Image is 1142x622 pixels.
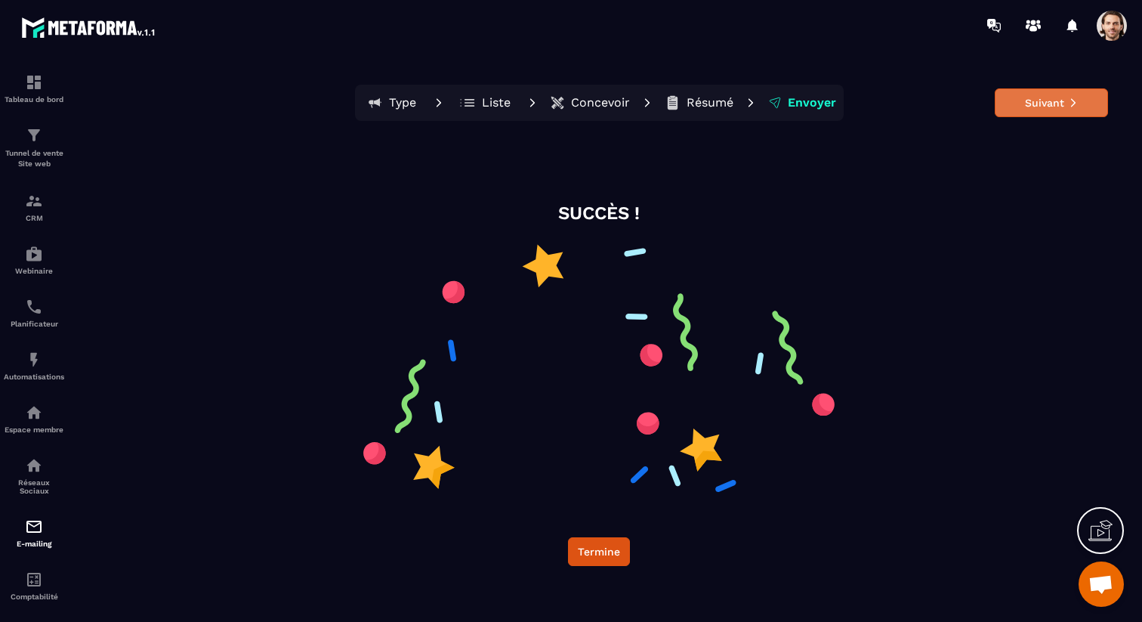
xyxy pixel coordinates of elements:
p: Résumé [687,95,733,110]
p: Type [389,95,416,110]
p: Tableau de bord [4,95,64,104]
p: Réseaux Sociaux [4,478,64,495]
img: automations [25,245,43,263]
p: Automatisations [4,373,64,381]
a: formationformationCRM [4,181,64,234]
a: schedulerschedulerPlanificateur [4,286,64,339]
a: formationformationTunnel de vente Site web [4,115,64,181]
img: social-network [25,456,43,475]
p: Concevoir [571,95,630,110]
img: scheduler [25,298,43,316]
a: automationsautomationsWebinaire [4,234,64,286]
p: E-mailing [4,540,64,548]
p: Webinaire [4,267,64,275]
a: social-networksocial-networkRéseaux Sociaux [4,445,64,506]
img: automations [25,351,43,369]
a: automationsautomationsAutomatisations [4,339,64,392]
a: emailemailE-mailing [4,506,64,559]
img: email [25,518,43,536]
button: Concevoir [545,88,634,118]
button: Suivant [995,88,1108,117]
button: Termine [568,537,630,566]
button: Résumé [660,88,738,118]
img: formation [25,126,43,144]
p: Tunnel de vente Site web [4,148,64,169]
p: Envoyer [788,95,836,110]
button: Envoyer [764,88,841,118]
img: formation [25,192,43,210]
a: automationsautomationsEspace membre [4,392,64,445]
div: Ouvrir le chat [1079,562,1124,607]
a: accountantaccountantComptabilité [4,559,64,612]
img: automations [25,404,43,422]
img: accountant [25,571,43,589]
a: formationformationTableau de bord [4,62,64,115]
p: Liste [482,95,511,110]
p: SUCCÈS ! [558,201,640,226]
img: formation [25,73,43,91]
p: Comptabilité [4,593,64,601]
p: CRM [4,214,64,222]
button: Type [358,88,426,118]
p: Espace membre [4,425,64,434]
p: Planificateur [4,320,64,328]
img: logo [21,14,157,41]
button: Liste [452,88,520,118]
